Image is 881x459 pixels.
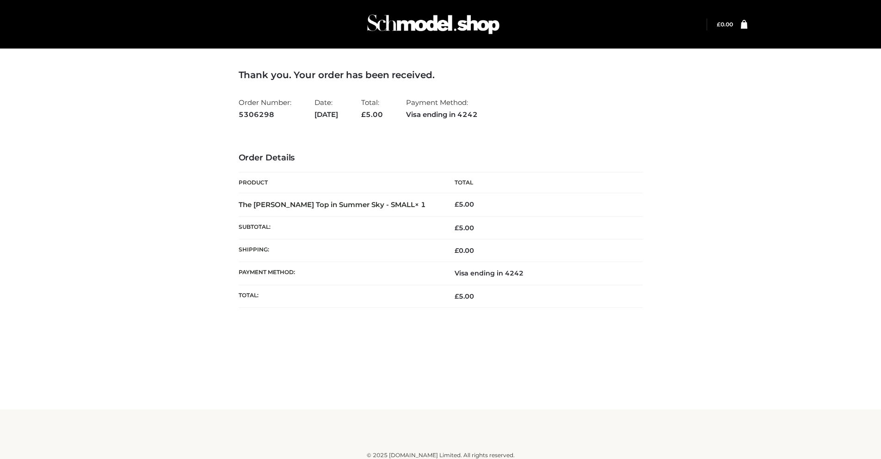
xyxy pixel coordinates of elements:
[415,200,426,209] strong: × 1
[455,200,474,208] bdi: 5.00
[717,21,733,28] a: £0.00
[239,216,441,239] th: Subtotal:
[455,224,474,232] span: 5.00
[239,285,441,307] th: Total:
[455,224,459,232] span: £
[441,172,643,193] th: Total
[717,21,733,28] bdi: 0.00
[364,6,503,43] img: Schmodel Admin 964
[717,21,721,28] span: £
[239,200,426,209] strong: The [PERSON_NAME] Top in Summer Sky - SMALL
[314,94,338,122] li: Date:
[239,109,291,121] strong: 5306298
[314,109,338,121] strong: [DATE]
[441,262,643,285] td: Visa ending in 4242
[455,246,474,255] bdi: 0.00
[239,94,291,122] li: Order Number:
[239,153,643,163] h3: Order Details
[239,262,441,285] th: Payment method:
[239,69,643,80] h3: Thank you. Your order has been received.
[361,94,383,122] li: Total:
[239,239,441,262] th: Shipping:
[455,246,459,255] span: £
[239,172,441,193] th: Product
[361,110,366,119] span: £
[361,110,383,119] span: 5.00
[406,109,478,121] strong: Visa ending in 4242
[455,292,474,300] span: 5.00
[455,292,459,300] span: £
[455,200,459,208] span: £
[406,94,478,122] li: Payment Method:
